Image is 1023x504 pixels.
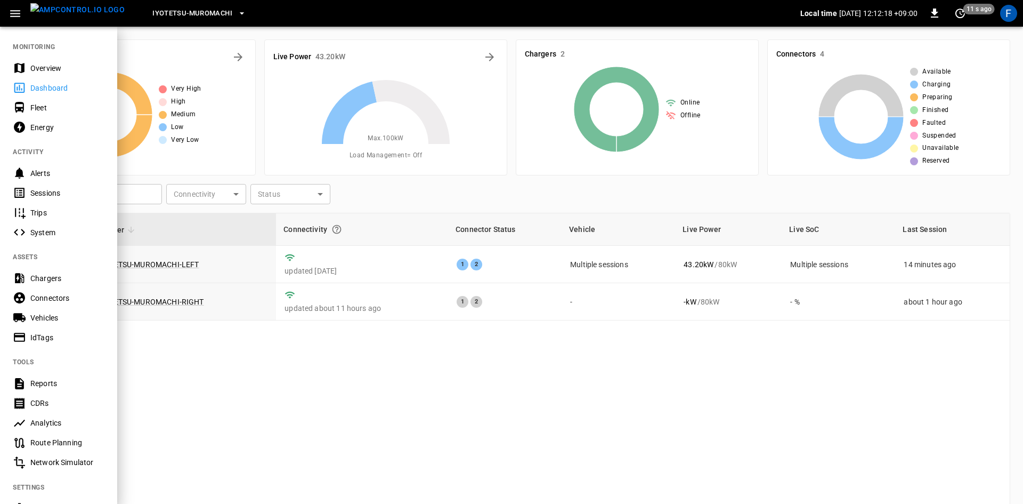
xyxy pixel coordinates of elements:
div: Reports [30,378,104,389]
div: IdTags [30,332,104,343]
div: Vehicles [30,313,104,323]
div: Route Planning [30,437,104,448]
div: Analytics [30,418,104,428]
p: [DATE] 12:12:18 +09:00 [839,8,918,19]
div: System [30,227,104,238]
p: Local time [800,8,837,19]
div: Trips [30,207,104,218]
div: Energy [30,122,104,133]
div: Network Simulator [30,457,104,468]
div: Sessions [30,188,104,198]
div: CDRs [30,398,104,409]
div: Fleet [30,102,104,113]
span: Iyotetsu-Muromachi [152,7,232,20]
div: Connectors [30,293,104,303]
button: set refresh interval [952,5,969,22]
div: Alerts [30,168,104,179]
img: ampcontrol.io logo [30,3,125,17]
div: Chargers [30,273,104,284]
div: Overview [30,63,104,74]
div: Dashboard [30,83,104,93]
div: profile-icon [1000,5,1017,22]
span: 11 s ago [963,4,995,14]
